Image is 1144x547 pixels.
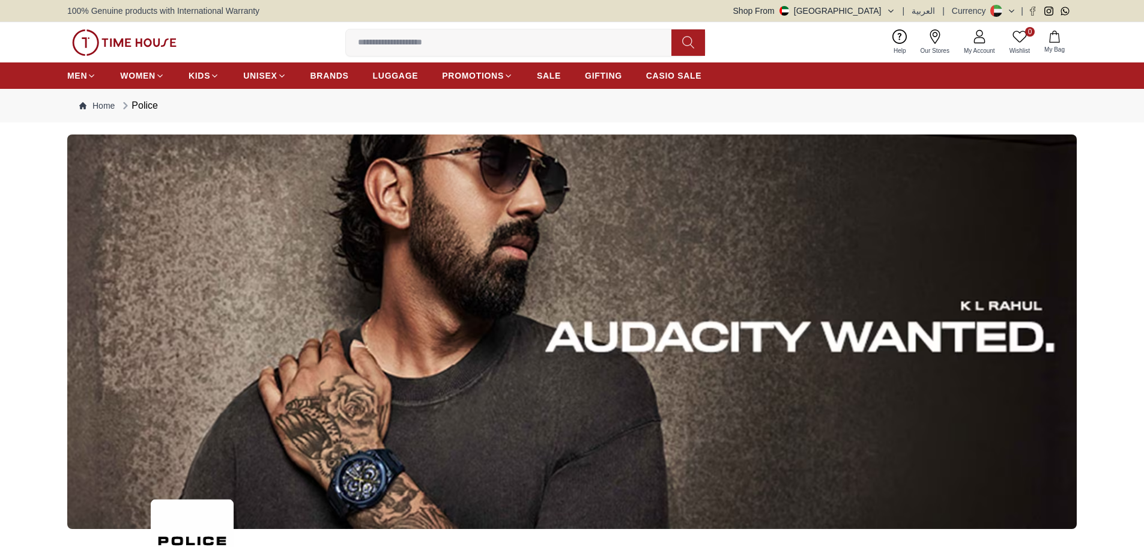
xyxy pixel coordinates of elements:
a: LUGGAGE [373,65,419,86]
a: Facebook [1028,7,1037,16]
span: Help [889,46,911,55]
span: MEN [67,70,87,82]
span: BRANDS [310,70,349,82]
nav: Breadcrumb [67,89,1077,122]
button: Shop From[GEOGRAPHIC_DATA] [733,5,895,17]
span: CASIO SALE [646,70,702,82]
span: SALE [537,70,561,82]
a: SALE [537,65,561,86]
span: My Bag [1040,45,1070,54]
a: PROMOTIONS [442,65,513,86]
img: ... [72,29,177,56]
a: Home [79,100,115,112]
span: Wishlist [1005,46,1035,55]
a: Instagram [1044,7,1053,16]
span: 0 [1025,27,1035,37]
a: BRANDS [310,65,349,86]
span: WOMEN [120,70,156,82]
span: | [1021,5,1023,17]
span: PROMOTIONS [442,70,504,82]
a: Whatsapp [1061,7,1070,16]
button: العربية [912,5,935,17]
span: | [903,5,905,17]
span: KIDS [189,70,210,82]
a: CASIO SALE [646,65,702,86]
button: My Bag [1037,28,1072,56]
a: 0Wishlist [1002,27,1037,58]
a: WOMEN [120,65,165,86]
span: LUGGAGE [373,70,419,82]
a: Our Stores [913,27,957,58]
span: UNISEX [243,70,277,82]
a: Help [886,27,913,58]
a: UNISEX [243,65,286,86]
span: Our Stores [916,46,954,55]
img: United Arab Emirates [779,6,789,16]
span: | [942,5,945,17]
span: GIFTING [585,70,622,82]
a: KIDS [189,65,219,86]
span: My Account [959,46,1000,55]
img: ... [67,134,1077,529]
div: Currency [952,5,991,17]
span: 100% Genuine products with International Warranty [67,5,259,17]
a: MEN [67,65,96,86]
div: Police [120,98,158,113]
a: GIFTING [585,65,622,86]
